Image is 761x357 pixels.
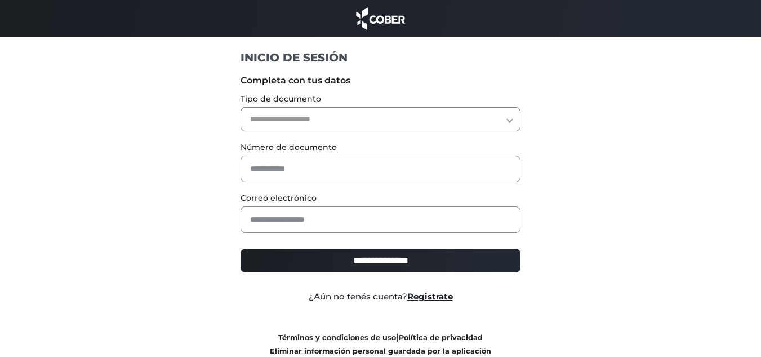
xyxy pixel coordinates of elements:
[399,333,483,342] a: Política de privacidad
[241,93,520,105] label: Tipo de documento
[407,291,453,302] a: Registrate
[241,192,520,204] label: Correo electrónico
[232,290,529,303] div: ¿Aún no tenés cuenta?
[241,74,520,87] label: Completa con tus datos
[270,347,491,355] a: Eliminar información personal guardada por la aplicación
[241,142,520,153] label: Número de documento
[353,6,408,31] img: cober_marca.png
[241,50,520,65] h1: INICIO DE SESIÓN
[278,333,396,342] a: Términos y condiciones de uso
